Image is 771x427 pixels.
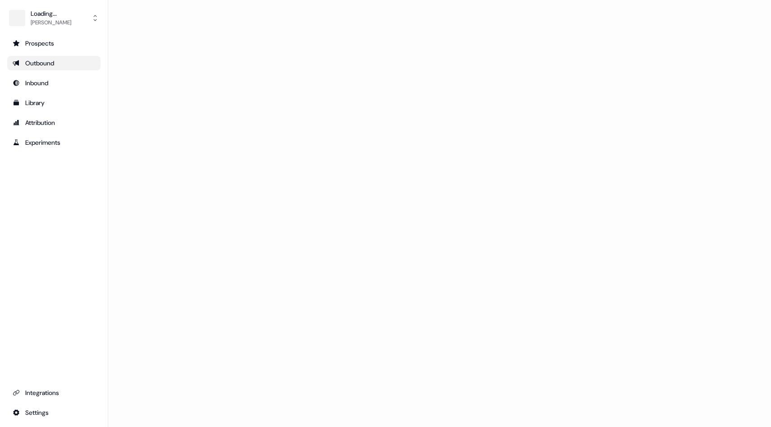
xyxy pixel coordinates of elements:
div: Library [13,98,95,107]
div: Settings [13,408,95,417]
a: Go to prospects [7,36,101,51]
a: Go to integrations [7,405,101,420]
a: Go to Inbound [7,76,101,90]
div: Inbound [13,78,95,87]
a: Go to experiments [7,135,101,150]
div: Experiments [13,138,95,147]
a: Go to integrations [7,386,101,400]
a: Go to outbound experience [7,56,101,70]
a: Go to attribution [7,115,101,130]
div: [PERSON_NAME] [31,18,71,27]
a: Go to templates [7,96,101,110]
div: Prospects [13,39,95,48]
button: Loading...[PERSON_NAME] [7,7,101,29]
div: Loading... [31,9,71,18]
div: Outbound [13,59,95,68]
div: Integrations [13,388,95,397]
div: Attribution [13,118,95,127]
